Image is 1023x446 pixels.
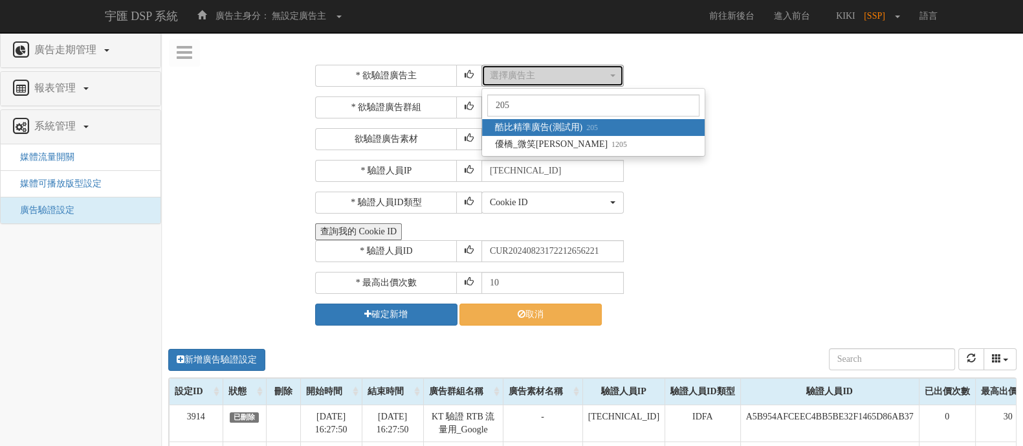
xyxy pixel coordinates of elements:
[215,11,270,21] span: 廣告主身分：
[31,82,82,93] span: 報表管理
[315,304,457,326] button: 確定新增
[582,123,598,132] small: 205
[919,405,975,441] td: 0
[503,379,582,405] div: 廣告素材名稱
[984,348,1017,370] div: Columns
[31,44,103,55] span: 廣告走期管理
[984,348,1017,370] button: columns
[919,379,975,405] div: 已出價次數
[665,379,740,405] div: 驗證人員ID類型
[31,120,82,131] span: 系統管理
[829,348,955,370] input: Search
[495,121,598,134] span: 酷比精準廣告(測試用)
[481,65,624,87] button: 選擇廣告主
[459,304,602,326] a: 取消
[608,140,627,149] small: 1205
[481,192,624,214] button: Cookie ID
[362,405,423,441] td: [DATE] 16:27:50
[583,379,665,405] div: 驗證人員IP
[487,95,699,117] input: Search
[230,412,259,423] span: 已刪除
[272,11,326,21] span: 無設定廣告主
[223,379,266,405] div: 狀態
[10,205,74,215] a: 廣告驗證設定
[665,405,740,441] td: IDFA
[170,379,223,405] div: 設定ID
[10,40,151,61] a: 廣告走期管理
[10,152,74,162] a: 媒體流量開關
[490,69,608,82] div: 選擇廣告主
[10,78,151,99] a: 報表管理
[301,379,362,405] div: 開始時間
[315,223,402,240] button: 查詢我的 Cookie ID
[741,379,919,405] div: 驗證人員ID
[503,405,582,441] td: -
[10,179,102,188] a: 媒體可播放版型設定
[582,405,665,441] td: [TECHNICAL_ID]
[10,117,151,137] a: 系統管理
[300,405,362,441] td: [DATE] 16:27:50
[423,405,503,441] td: KT 驗證 RTB 流量用_Google
[958,348,984,370] button: refresh
[830,11,862,21] span: KIKI
[495,138,627,151] span: 優橋_微笑[PERSON_NAME]
[170,405,223,441] td: 3914
[864,11,892,21] span: [SSP]
[490,196,608,209] div: Cookie ID
[168,349,265,371] a: 新增廣告驗證設定
[267,379,300,405] div: 刪除
[740,405,919,441] td: A5B954AFCEEC4BB5BE32F1465D86AB37
[424,379,503,405] div: 廣告群組名稱
[362,379,423,405] div: 結束時間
